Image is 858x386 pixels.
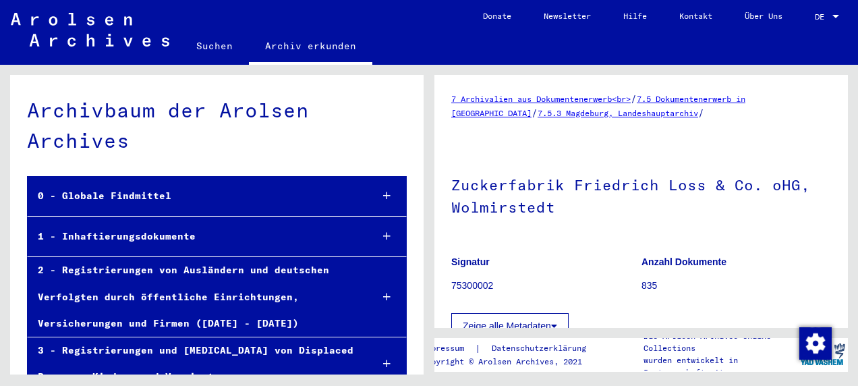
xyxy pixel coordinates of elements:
b: Signatur [451,256,490,267]
a: Impressum [422,341,475,356]
div: Archivbaum der Arolsen Archives [27,95,407,156]
a: Archiv erkunden [249,30,372,65]
b: Anzahl Dokumente [641,256,726,267]
p: wurden entwickelt in Partnerschaft mit [643,354,796,379]
div: 2 - Registrierungen von Ausländern und deutschen Verfolgten durch öffentliche Einrichtungen, Vers... [28,257,361,337]
div: | [422,341,602,356]
span: DE [815,12,830,22]
p: 75300002 [451,279,641,293]
p: Copyright © Arolsen Archives, 2021 [422,356,602,368]
p: 835 [641,279,831,293]
p: Die Arolsen Archives Online-Collections [643,330,796,354]
button: Zeige alle Metadaten [451,313,569,339]
span: / [698,107,704,119]
a: Datenschutzerklärung [481,341,602,356]
span: / [532,107,538,119]
a: 7 Archivalien aus Dokumentenerwerb<br> [451,94,631,104]
h1: Zuckerfabrik Friedrich Loss & Co. oHG, Wolmirstedt [451,154,831,236]
span: / [631,92,637,105]
img: yv_logo.png [797,337,848,371]
img: Arolsen_neg.svg [11,13,169,47]
img: Zustimmung ändern [799,327,832,360]
div: 1 - Inhaftierungsdokumente [28,223,361,250]
a: 7.5.3 Magdeburg, Landeshauptarchiv [538,108,698,118]
div: 0 - Globale Findmittel [28,183,361,209]
a: Suchen [180,30,249,62]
